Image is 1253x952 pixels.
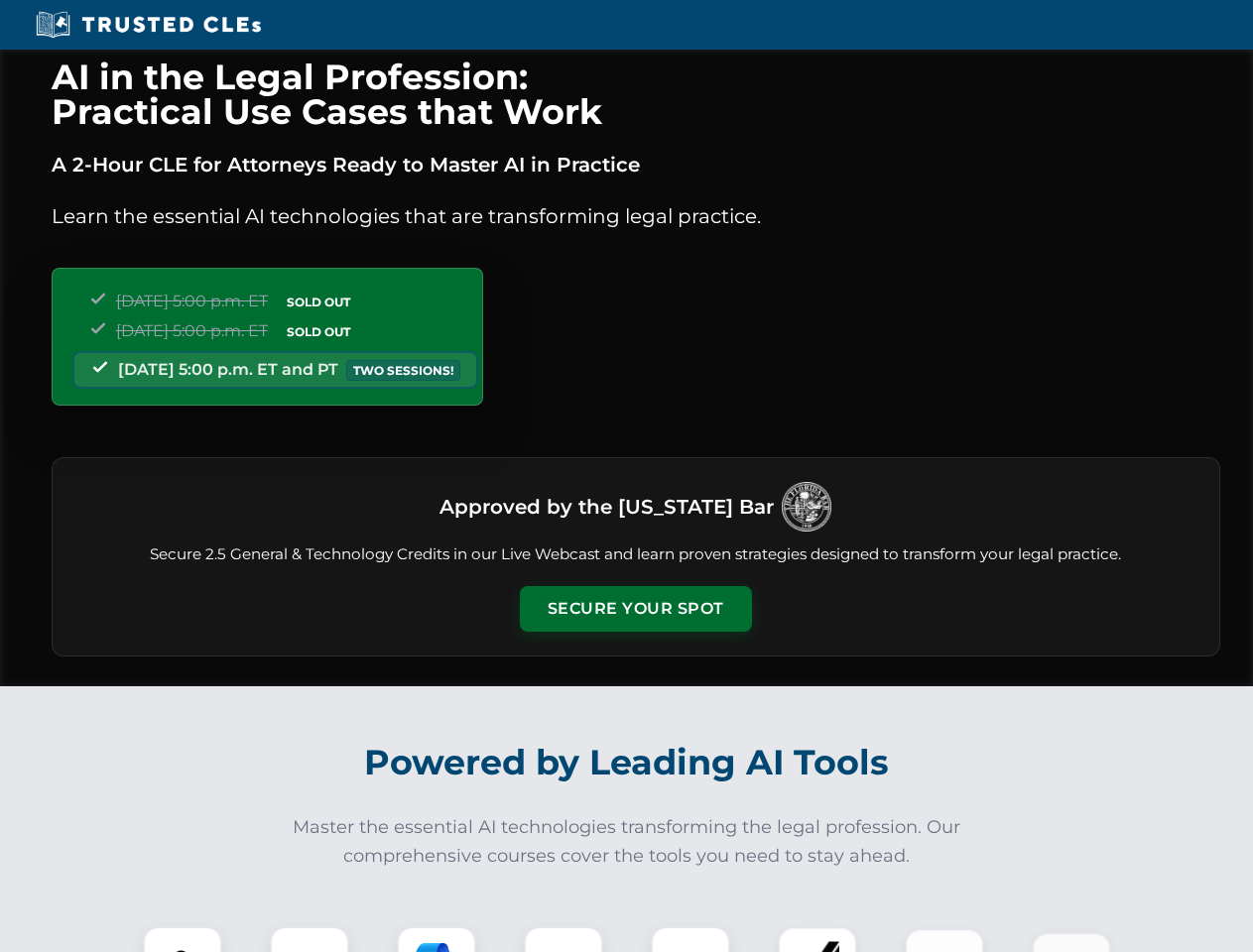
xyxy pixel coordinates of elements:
span: SOLD OUT [280,321,357,342]
p: Learn the essential AI technologies that are transforming legal practice. [52,200,1220,232]
img: Logo [782,482,831,532]
span: [DATE] 5:00 p.m. ET [116,292,268,310]
h3: Approved by the [US_STATE] Bar [439,489,774,525]
p: Secure 2.5 General & Technology Credits in our Live Webcast and learn proven strategies designed ... [76,543,1195,566]
p: A 2-Hour CLE for Attorneys Ready to Master AI in Practice [52,149,1220,180]
p: Master the essential AI technologies transforming the legal profession. Our comprehensive courses... [280,813,974,871]
img: Trusted CLEs [30,10,267,40]
span: [DATE] 5:00 p.m. ET [116,321,268,340]
h2: Powered by Leading AI Tools [77,728,1177,797]
button: Secure Your Spot [520,586,752,632]
span: SOLD OUT [280,292,357,312]
h1: AI in the Legal Profession: Practical Use Cases that Work [52,59,1220,129]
